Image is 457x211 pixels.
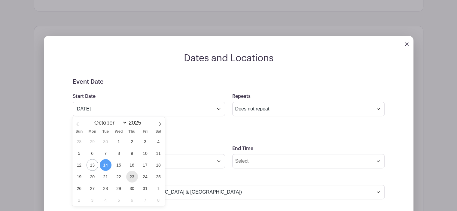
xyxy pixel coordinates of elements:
[44,53,413,64] h2: Dates and Locations
[87,159,98,171] span: October 13, 2025
[152,130,165,134] span: Sat
[73,102,225,116] input: Select
[73,182,85,194] span: October 26, 2025
[152,182,164,194] span: November 1, 2025
[232,154,385,168] input: Select
[100,194,111,206] span: November 4, 2025
[113,147,125,159] span: October 8, 2025
[127,119,146,126] input: Year
[112,130,125,134] span: Wed
[73,136,85,147] span: September 28, 2025
[100,147,111,159] span: October 7, 2025
[87,171,98,182] span: October 20, 2025
[126,136,138,147] span: October 2, 2025
[126,182,138,194] span: October 30, 2025
[113,194,125,206] span: November 5, 2025
[113,159,125,171] span: October 15, 2025
[73,147,85,159] span: October 5, 2025
[232,94,251,99] label: Repeats
[126,194,138,206] span: November 6, 2025
[139,130,152,134] span: Fri
[73,194,85,206] span: November 2, 2025
[152,194,164,206] span: November 8, 2025
[73,78,385,86] h5: Event Date
[87,182,98,194] span: October 27, 2025
[152,171,164,182] span: October 25, 2025
[100,171,111,182] span: October 21, 2025
[73,131,385,138] h5: Time
[152,159,164,171] span: October 18, 2025
[72,130,86,134] span: Sun
[139,136,151,147] span: October 3, 2025
[100,159,111,171] span: October 14, 2025
[152,136,164,147] span: October 4, 2025
[152,147,164,159] span: October 11, 2025
[73,94,96,99] label: Start Date
[87,136,98,147] span: September 29, 2025
[139,182,151,194] span: October 31, 2025
[125,130,139,134] span: Thu
[73,159,85,171] span: October 12, 2025
[113,182,125,194] span: October 29, 2025
[113,136,125,147] span: October 1, 2025
[87,147,98,159] span: October 6, 2025
[87,194,98,206] span: November 3, 2025
[139,171,151,182] span: October 24, 2025
[113,171,125,182] span: October 22, 2025
[126,147,138,159] span: October 9, 2025
[139,147,151,159] span: October 10, 2025
[405,42,409,46] img: close_button-5f87c8562297e5c2d7936805f587ecaba9071eb48480494691a3f1689db116b3.svg
[73,171,85,182] span: October 19, 2025
[100,182,111,194] span: October 28, 2025
[126,171,138,182] span: October 23, 2025
[100,136,111,147] span: September 30, 2025
[86,130,99,134] span: Mon
[91,119,127,126] select: Month
[99,130,112,134] span: Tue
[126,159,138,171] span: October 16, 2025
[139,159,151,171] span: October 17, 2025
[139,194,151,206] span: November 7, 2025
[232,146,253,152] label: End Time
